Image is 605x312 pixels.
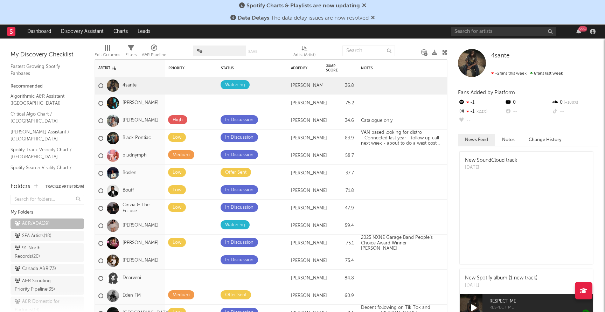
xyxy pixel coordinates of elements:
[225,291,246,299] div: Offer Sent
[168,66,196,70] div: Priority
[123,170,137,176] a: Boslen
[173,151,190,159] div: Medium
[361,235,433,251] span: 2025 NXNE Garage Band People’s Choice Award Winner [PERSON_NAME]
[11,219,84,229] a: A&R/ADA(29)
[291,293,327,299] div: [PERSON_NAME]
[225,221,245,229] div: Watching
[491,71,563,76] span: 8 fans last week
[326,187,354,195] div: 71.8
[522,134,569,146] button: Change History
[173,238,181,247] div: Low
[123,83,137,89] a: 4sante
[225,186,253,194] div: In Discussion
[225,151,253,159] div: In Discussion
[563,101,578,105] span: +100 %
[458,134,495,146] button: News Feed
[291,276,327,281] div: [PERSON_NAME]
[291,136,327,141] div: [PERSON_NAME]
[173,133,181,142] div: Low
[123,240,159,246] a: [PERSON_NAME]
[291,223,327,229] div: [PERSON_NAME]
[491,53,509,60] a: 4sante
[326,222,354,230] div: 59.4
[491,53,509,59] span: 4sante
[123,202,161,214] a: Cinzia & The Eclipse
[451,27,556,36] input: Search for artists
[123,188,134,194] a: Bouff
[576,29,581,34] button: 99+
[225,81,245,89] div: Watching
[551,98,598,107] div: 0
[11,208,84,217] div: My Folders
[98,66,151,70] div: Artist
[291,118,327,124] div: [PERSON_NAME]
[326,82,354,90] div: 36.8
[225,203,253,212] div: In Discussion
[173,186,181,194] div: Low
[173,168,181,177] div: Low
[11,92,77,107] a: Algorithmic A&R Assistant ([GEOGRAPHIC_DATA])
[489,306,593,310] span: RESPECT ME
[293,51,315,59] div: Artist (Artist)
[326,292,354,300] div: 60.9
[326,169,354,178] div: 37.7
[291,153,327,159] div: [PERSON_NAME]
[291,83,327,89] div: [PERSON_NAME]
[474,110,487,114] span: -111 %
[123,153,147,159] a: bludnymph
[221,66,266,70] div: Status
[11,110,77,125] a: Critical Algo Chart / [GEOGRAPHIC_DATA]
[291,241,327,246] div: [PERSON_NAME]
[361,66,431,70] div: Notes
[11,146,77,160] a: Spotify Track Velocity Chart / [GEOGRAPHIC_DATA]
[15,277,64,294] div: A&R Scouting Priority Pipeline ( 35 )
[326,274,354,283] div: 84.8
[123,100,159,106] a: [PERSON_NAME]
[326,204,354,213] div: 47.9
[505,98,551,107] div: 0
[371,15,375,21] span: Dismiss
[342,46,395,56] input: Search...
[11,276,84,295] a: A&R Scouting Priority Pipeline(35)
[123,275,141,281] a: Dearveni
[326,257,354,265] div: 75.4
[15,265,56,273] div: Canada A&R ( 73 )
[123,258,159,264] a: [PERSON_NAME]
[246,3,360,9] span: Spotify Charts & Playlists are now updating
[293,42,315,62] div: Artist (Artist)
[15,232,51,240] div: SEA Artists ( 18 )
[225,133,253,142] div: In Discussion
[291,206,327,211] div: [PERSON_NAME]
[11,51,84,59] div: My Discovery Checklist
[133,25,155,39] a: Leads
[291,171,327,176] div: [PERSON_NAME]
[551,107,598,116] div: --
[11,128,77,143] a: [PERSON_NAME] Assistant / [GEOGRAPHIC_DATA]
[173,291,190,299] div: Medium
[491,71,527,76] span: -2 fans this week
[11,231,84,241] a: SEA Artists(18)
[326,64,343,72] div: Jump Score
[465,282,537,289] div: [DATE]
[142,42,166,62] div: A&R Pipeline
[46,185,84,188] button: Tracked Artists(146)
[22,25,56,39] a: Dashboard
[458,107,505,116] div: -1
[465,275,537,282] div: New Spotify album (1 new track)
[125,42,137,62] div: Filters
[11,195,84,205] input: Search for folders...
[362,3,366,9] span: Dismiss
[11,182,30,191] div: Folders
[11,164,77,178] a: Spotify Search Virality Chart / [GEOGRAPHIC_DATA]
[56,25,109,39] a: Discovery Assistant
[123,118,159,124] a: [PERSON_NAME]
[173,203,181,212] div: Low
[326,99,354,108] div: 75.2
[291,188,327,194] div: [PERSON_NAME]
[11,264,84,274] a: Canada A&R(73)
[123,223,159,229] a: [PERSON_NAME]
[95,51,120,59] div: Edit Columns
[225,238,253,247] div: In Discussion
[291,66,308,70] div: Added By
[125,51,137,59] div: Filters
